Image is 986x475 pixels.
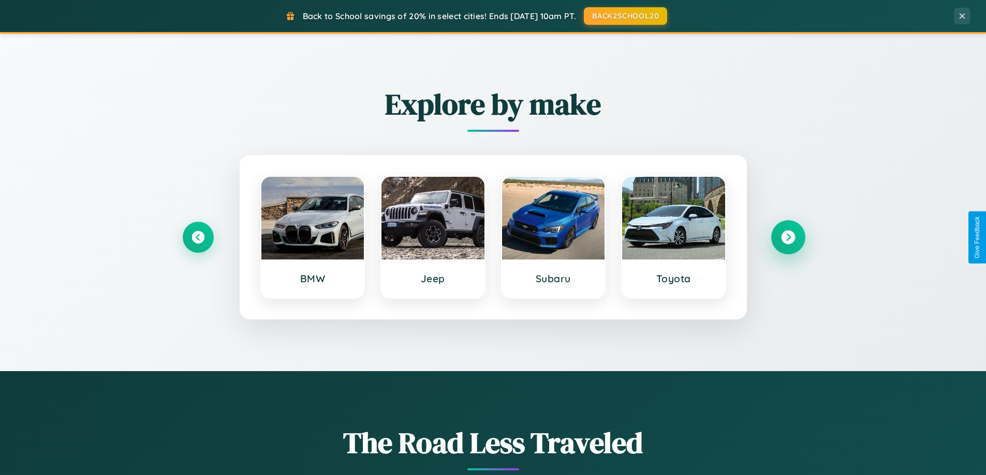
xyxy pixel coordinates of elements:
[183,84,804,124] h2: Explore by make
[584,7,667,25] button: BACK2SCHOOL20
[632,272,715,285] h3: Toyota
[392,272,474,285] h3: Jeep
[974,217,981,258] div: Give Feedback
[512,272,595,285] h3: Subaru
[183,423,804,463] h1: The Road Less Traveled
[303,11,576,21] span: Back to School savings of 20% in select cities! Ends [DATE] 10am PT.
[272,272,354,285] h3: BMW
